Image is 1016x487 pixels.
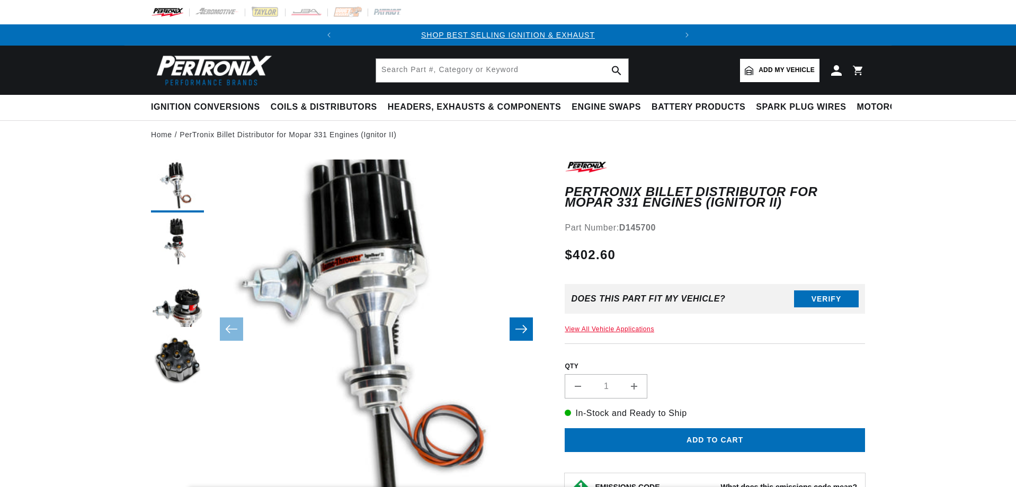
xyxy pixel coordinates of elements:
strong: D145700 [619,223,656,232]
span: Ignition Conversions [151,102,260,113]
button: Load image 4 in gallery view [151,334,204,387]
span: Headers, Exhausts & Components [388,102,561,113]
slideshow-component: Translation missing: en.sections.announcements.announcement_bar [124,24,892,46]
button: Translation missing: en.sections.announcements.previous_announcement [318,24,340,46]
span: Motorcycle [857,102,920,113]
button: Add to cart [565,428,865,452]
button: Load image 3 in gallery view [151,276,204,329]
div: Part Number: [565,221,865,235]
h1: PerTronix Billet Distributor for Mopar 331 Engines (Ignitor II) [565,187,865,208]
a: Add my vehicle [740,59,819,82]
div: Announcement [340,29,676,41]
summary: Engine Swaps [566,95,646,120]
p: In-Stock and Ready to Ship [565,406,865,420]
div: 1 of 2 [340,29,676,41]
button: Slide left [220,317,243,341]
a: PerTronix Billet Distributor for Mopar 331 Engines (Ignitor II) [180,129,396,140]
span: Spark Plug Wires [756,102,846,113]
button: Load image 1 in gallery view [151,160,204,212]
a: View All Vehicle Applications [565,325,654,333]
div: Does This part fit My vehicle? [571,294,725,304]
summary: Ignition Conversions [151,95,265,120]
input: Search Part #, Category or Keyword [376,59,628,82]
summary: Coils & Distributors [265,95,382,120]
span: $402.60 [565,245,616,264]
a: SHOP BEST SELLING IGNITION & EXHAUST [421,31,595,39]
span: Battery Products [652,102,745,113]
span: Engine Swaps [572,102,641,113]
span: Coils & Distributors [271,102,377,113]
button: search button [605,59,628,82]
summary: Battery Products [646,95,751,120]
span: Add my vehicle [759,65,815,75]
button: Load image 2 in gallery view [151,218,204,271]
button: Verify [794,290,859,307]
label: QTY [565,362,865,371]
a: Home [151,129,172,140]
summary: Motorcycle [852,95,925,120]
img: Pertronix [151,52,273,88]
summary: Headers, Exhausts & Components [382,95,566,120]
button: Slide right [510,317,533,341]
nav: breadcrumbs [151,129,865,140]
summary: Spark Plug Wires [751,95,851,120]
button: Translation missing: en.sections.announcements.next_announcement [676,24,698,46]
